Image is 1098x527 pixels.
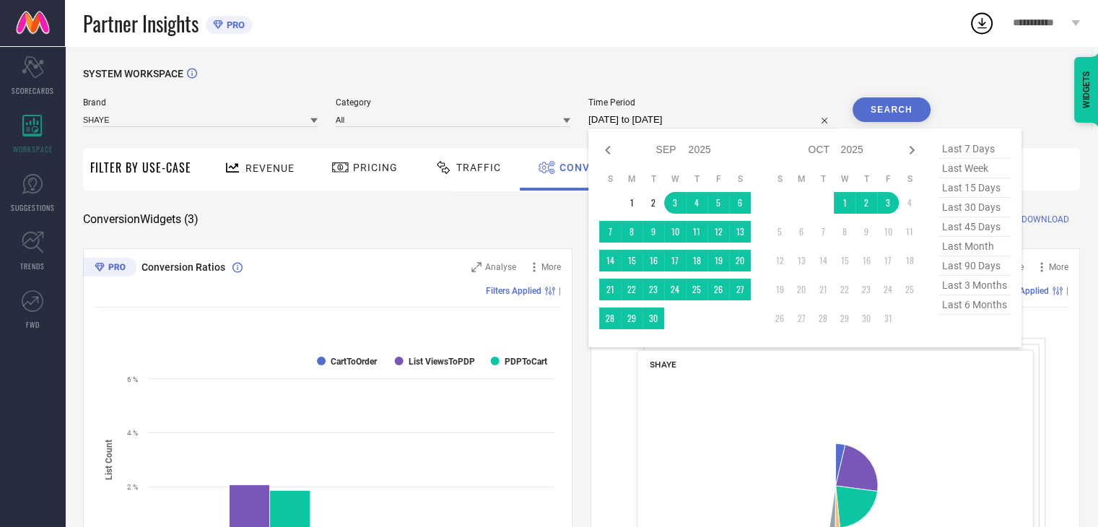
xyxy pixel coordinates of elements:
[621,221,642,243] td: Mon Sep 08 2025
[855,221,877,243] td: Thu Oct 09 2025
[769,279,790,300] td: Sun Oct 19 2025
[141,261,225,273] span: Conversion Ratios
[223,19,245,30] span: PRO
[664,192,686,214] td: Wed Sep 03 2025
[812,221,834,243] td: Tue Oct 07 2025
[938,217,1011,237] span: last 45 days
[834,279,855,300] td: Wed Oct 22 2025
[903,141,920,159] div: Next month
[719,398,753,406] tspan: Mobile Web
[969,10,995,36] div: Open download list
[855,308,877,329] td: Thu Oct 30 2025
[20,261,45,271] span: TRENDS
[353,162,398,173] span: Pricing
[707,192,729,214] td: Fri Sep 05 2025
[866,386,913,394] text: : 7.0 %
[686,279,707,300] td: Thu Sep 25 2025
[855,192,877,214] td: Thu Oct 02 2025
[13,144,53,154] span: WORKSPACE
[541,262,561,272] span: More
[127,429,138,437] text: 4 %
[599,141,616,159] div: Previous month
[812,250,834,271] td: Tue Oct 14 2025
[599,173,621,185] th: Sunday
[559,162,629,173] span: Conversion
[642,173,664,185] th: Tuesday
[877,173,899,185] th: Friday
[812,173,834,185] th: Tuesday
[83,212,199,227] span: Conversion Widgets ( 3 )
[245,162,295,174] span: Revenue
[599,279,621,300] td: Sun Sep 21 2025
[485,262,516,272] span: Analyse
[83,258,136,279] div: Premium
[621,308,642,329] td: Mon Sep 29 2025
[855,250,877,271] td: Thu Oct 16 2025
[650,360,676,370] span: SHAYE
[877,192,899,214] td: Fri Oct 03 2025
[853,97,931,122] button: Search
[899,250,920,271] td: Sat Oct 18 2025
[1066,286,1068,296] span: |
[877,308,899,329] td: Fri Oct 31 2025
[707,250,729,271] td: Fri Sep 19 2025
[899,221,920,243] td: Sat Oct 11 2025
[855,173,877,185] th: Thursday
[599,250,621,271] td: Sun Sep 14 2025
[769,221,790,243] td: Sun Oct 05 2025
[642,279,664,300] td: Tue Sep 23 2025
[83,9,199,38] span: Partner Insights
[707,173,729,185] th: Friday
[559,286,561,296] span: |
[707,221,729,243] td: Fri Sep 12 2025
[642,192,664,214] td: Tue Sep 02 2025
[790,308,812,329] td: Mon Oct 27 2025
[664,173,686,185] th: Wednesday
[664,250,686,271] td: Wed Sep 17 2025
[686,250,707,271] td: Thu Sep 18 2025
[599,308,621,329] td: Sun Sep 28 2025
[664,221,686,243] td: Wed Sep 10 2025
[642,221,664,243] td: Tue Sep 09 2025
[729,173,751,185] th: Saturday
[938,256,1011,276] span: last 90 days
[812,308,834,329] td: Tue Oct 28 2025
[790,279,812,300] td: Mon Oct 20 2025
[790,221,812,243] td: Mon Oct 06 2025
[899,192,920,214] td: Sat Oct 04 2025
[729,192,751,214] td: Sat Sep 06 2025
[1049,262,1068,272] span: More
[938,159,1011,178] span: last week
[877,250,899,271] td: Fri Oct 17 2025
[621,192,642,214] td: Mon Sep 01 2025
[940,510,962,518] tspan: Android
[938,237,1011,256] span: last month
[707,279,729,300] td: Fri Sep 26 2025
[642,308,664,329] td: Tue Sep 30 2025
[26,319,40,330] span: FWD
[812,279,834,300] td: Tue Oct 21 2025
[938,198,1011,217] span: last 30 days
[938,276,1011,295] span: last 3 months
[729,250,751,271] td: Sat Sep 20 2025
[780,384,793,392] tspan: Web
[83,68,183,79] span: SYSTEM WORKSPACE
[834,173,855,185] th: Wednesday
[769,250,790,271] td: Sun Oct 12 2025
[855,279,877,300] td: Thu Oct 23 2025
[729,279,751,300] td: Sat Sep 27 2025
[621,279,642,300] td: Mon Sep 22 2025
[938,178,1011,198] span: last 15 days
[471,262,482,272] svg: Zoom
[127,375,138,383] text: 6 %
[599,221,621,243] td: Sun Sep 07 2025
[486,286,541,296] span: Filters Applied
[621,250,642,271] td: Mon Sep 15 2025
[664,279,686,300] td: Wed Sep 24 2025
[834,221,855,243] td: Wed Oct 08 2025
[621,173,642,185] th: Monday
[769,173,790,185] th: Sunday
[331,357,378,367] text: CartToOrder
[83,97,318,108] span: Brand
[877,221,899,243] td: Fri Oct 10 2025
